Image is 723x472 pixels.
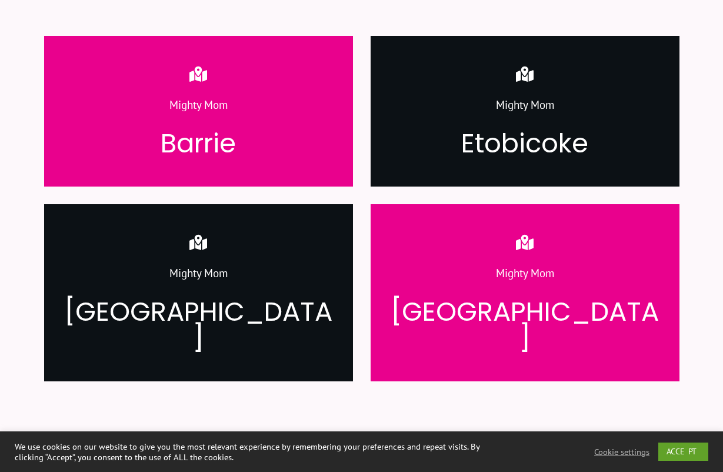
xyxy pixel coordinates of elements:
h3: Etobicoke [389,130,661,157]
a: Cookie settings [594,447,649,457]
h3: Barrie [62,130,335,157]
p: Mighty Mom [389,95,661,129]
h3: [GEOGRAPHIC_DATA] [389,298,661,351]
a: ACCEPT [658,443,708,461]
p: Mighty Mom [389,264,661,297]
p: Mighty Mom [62,264,335,297]
div: We use cookies on our website to give you the most relevant experience by remembering your prefer... [15,441,500,463]
h3: [GEOGRAPHIC_DATA] [62,298,335,351]
p: Mighty Mom [62,95,335,129]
